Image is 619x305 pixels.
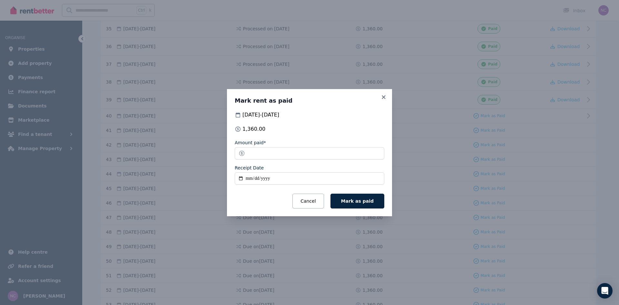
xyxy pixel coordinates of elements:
[341,198,374,204] span: Mark as paid
[597,283,613,299] div: Open Intercom Messenger
[235,165,264,171] label: Receipt Date
[235,139,266,146] label: Amount paid*
[330,194,384,208] button: Mark as paid
[242,111,279,119] span: [DATE] - [DATE]
[235,97,384,105] h3: Mark rent as paid
[292,194,324,208] button: Cancel
[242,125,265,133] span: 1,360.00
